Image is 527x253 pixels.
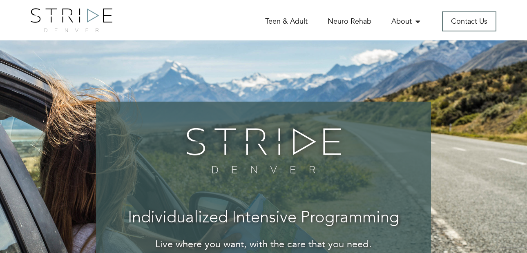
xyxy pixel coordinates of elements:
a: Teen & Adult [265,16,308,27]
a: About [391,16,422,27]
img: banner-logo.png [181,122,346,179]
a: Neuro Rehab [328,16,371,27]
p: Live where you want, with the care that you need. [112,237,415,251]
h3: Individualized Intensive Programming [112,209,415,227]
a: Contact Us [442,11,496,31]
img: logo.png [31,8,112,32]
